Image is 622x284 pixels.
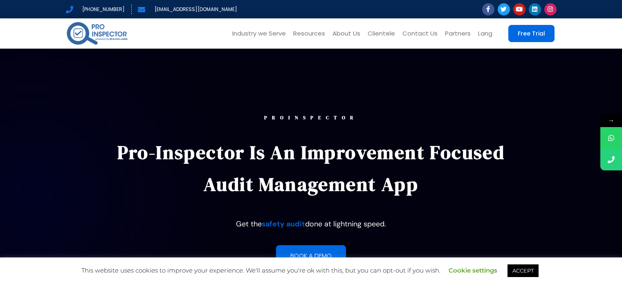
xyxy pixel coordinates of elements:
span: This website uses cookies to improve your experience. We'll assume you're ok with this, but you c... [81,266,541,274]
a: Book a demo [276,245,346,266]
a: Partners [441,18,474,49]
p: Get the done at lightning speed. [106,217,517,231]
nav: Menu [141,18,496,49]
a: ACCEPT [507,264,539,277]
a: Industry we Serve [229,18,290,49]
img: pro-inspector-logo [66,20,128,46]
span: [PHONE_NUMBER] [80,4,125,14]
span: Free Trial [518,31,545,36]
a: Clientele [364,18,399,49]
a: Lang [474,18,496,49]
a: Free Trial [508,25,555,42]
a: About Us [329,18,364,49]
a: [EMAIL_ADDRESS][DOMAIN_NAME] [138,4,237,14]
a: Cookie settings [449,266,497,274]
a: Resources [290,18,329,49]
a: Contact Us [399,18,441,49]
span: [EMAIL_ADDRESS][DOMAIN_NAME] [153,4,237,14]
p: Pro-Inspector is an improvement focused audit management app [106,136,517,200]
div: PROINSPECTOR [106,115,517,120]
span: → [600,114,622,127]
span: Book a demo [290,253,332,259]
a: safety audit [262,219,305,229]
